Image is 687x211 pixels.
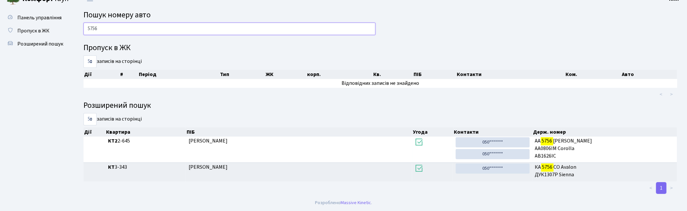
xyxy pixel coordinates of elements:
[412,127,454,137] th: Угода
[84,79,677,88] td: Відповідних записів не знайдено
[84,55,97,68] select: записів на сторінці
[84,127,105,137] th: Дії
[189,137,228,144] span: [PERSON_NAME]
[315,199,372,206] div: Розроблено .
[84,23,376,35] input: Пошук
[108,163,183,171] span: 3-343
[341,199,371,206] a: Massive Kinetic
[306,70,373,79] th: корп.
[186,127,412,137] th: ПІБ
[532,127,678,137] th: Держ. номер
[454,127,532,137] th: Контакти
[373,70,413,79] th: Кв.
[3,37,69,50] a: Розширений пошук
[108,137,183,145] span: 2-645
[3,24,69,37] a: Пропуск в ЖК
[535,163,675,179] span: КА СО Avalon ДУК1307Р Sienna
[565,70,622,79] th: Ком.
[84,101,677,110] h4: Розширений пошук
[265,70,306,79] th: ЖК
[84,113,142,125] label: записів на сторінці
[622,70,678,79] th: Авто
[84,43,677,53] h4: Пропуск в ЖК
[3,11,69,24] a: Панель управління
[108,163,115,171] b: КТ
[108,137,118,144] b: КТ2
[17,14,62,21] span: Панель управління
[84,9,151,21] span: Пошук номеру авто
[541,163,554,172] mark: 5756
[656,182,667,194] a: 1
[189,163,228,171] span: [PERSON_NAME]
[84,70,120,79] th: Дії
[413,70,456,79] th: ПІБ
[219,70,265,79] th: Тип
[541,136,553,145] mark: 5756
[105,127,186,137] th: Квартира
[17,27,49,34] span: Пропуск в ЖК
[17,40,63,48] span: Розширений пошук
[535,137,675,160] span: АА [PERSON_NAME] AA0806IM Corolla AB1626IC
[120,70,138,79] th: #
[84,113,97,125] select: записів на сторінці
[456,70,565,79] th: Контакти
[84,55,142,68] label: записів на сторінці
[138,70,220,79] th: Період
